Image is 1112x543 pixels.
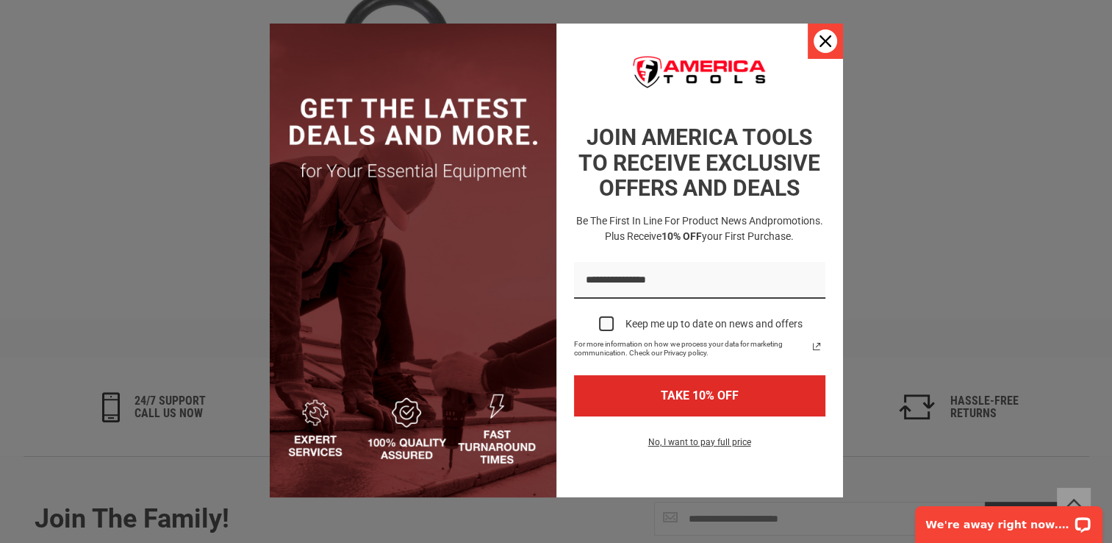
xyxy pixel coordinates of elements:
svg: close icon [819,35,831,47]
span: For more information on how we process your data for marketing communication. Check our Privacy p... [574,340,808,358]
svg: link icon [808,338,825,355]
div: Keep me up to date on news and offers [625,318,803,330]
button: TAKE 10% OFF [574,375,825,416]
input: Email field [574,262,825,299]
button: No, I want to pay full price [636,434,763,459]
a: Read our Privacy Policy [808,338,825,355]
h3: Be the first in line for product news and [571,213,828,244]
span: promotions. Plus receive your first purchase. [605,215,823,242]
strong: 10% OFF [661,230,702,242]
iframe: LiveChat chat widget [905,497,1112,543]
button: Close [808,24,843,59]
strong: JOIN AMERICA TOOLS TO RECEIVE EXCLUSIVE OFFERS AND DEALS [578,124,820,201]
